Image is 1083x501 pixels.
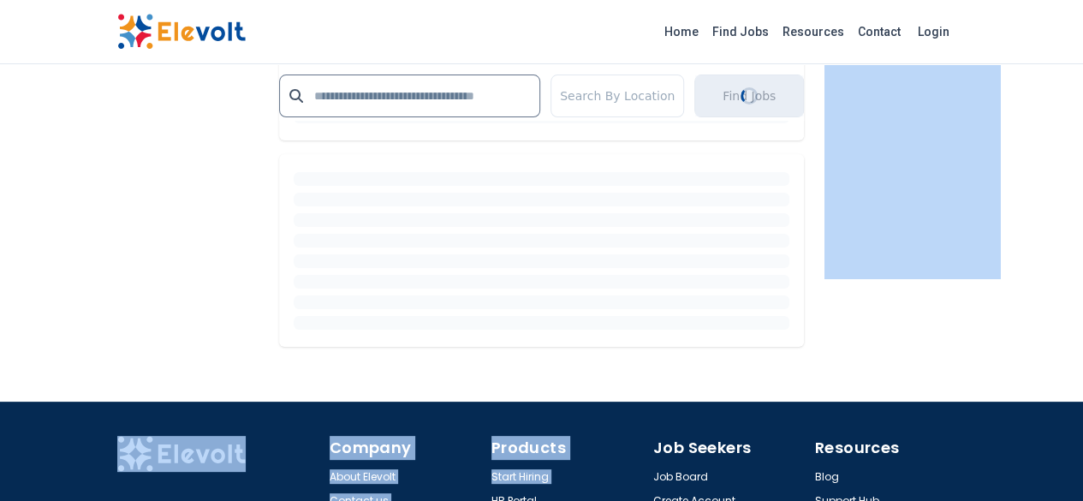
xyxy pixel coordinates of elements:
h4: Products [491,436,643,460]
a: Login [907,15,960,49]
a: Resources [776,18,851,45]
h4: Company [330,436,481,460]
a: About Elevolt [330,470,396,484]
h4: Job Seekers [653,436,805,460]
iframe: Chat Widget [997,419,1083,501]
iframe: Advertisement [117,19,293,292]
a: Home [658,18,705,45]
a: Job Board [653,470,708,484]
img: Elevolt [117,436,246,472]
div: Loading... [737,84,761,108]
a: Blog [815,470,839,484]
a: Contact [851,18,907,45]
img: Elevolt [117,14,246,50]
a: Find Jobs [705,18,776,45]
h4: Resources [815,436,967,460]
button: Find JobsLoading... [694,75,804,117]
a: Start Hiring [491,470,549,484]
